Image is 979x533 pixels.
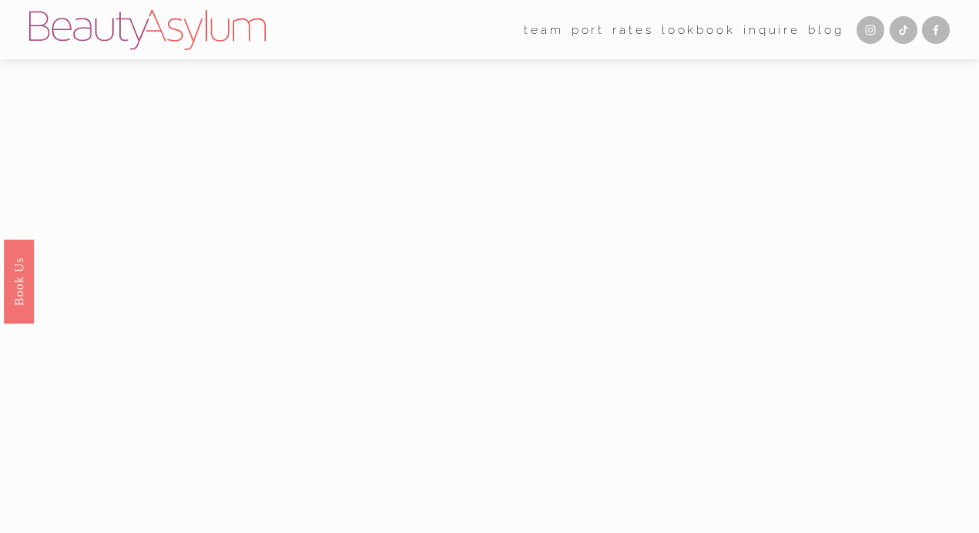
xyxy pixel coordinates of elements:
[922,16,950,44] a: Facebook
[662,18,736,42] a: Lookbook
[857,16,884,44] a: Instagram
[890,16,917,44] a: TikTok
[743,18,800,42] a: Inquire
[572,18,605,42] a: port
[524,18,563,42] a: folder dropdown
[524,19,563,41] span: team
[612,18,653,42] a: Rates
[4,240,34,323] a: Book Us
[29,10,266,50] img: Beauty Asylum | Bridal Hair &amp; Makeup Charlotte &amp; Atlanta
[808,18,843,42] a: Blog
